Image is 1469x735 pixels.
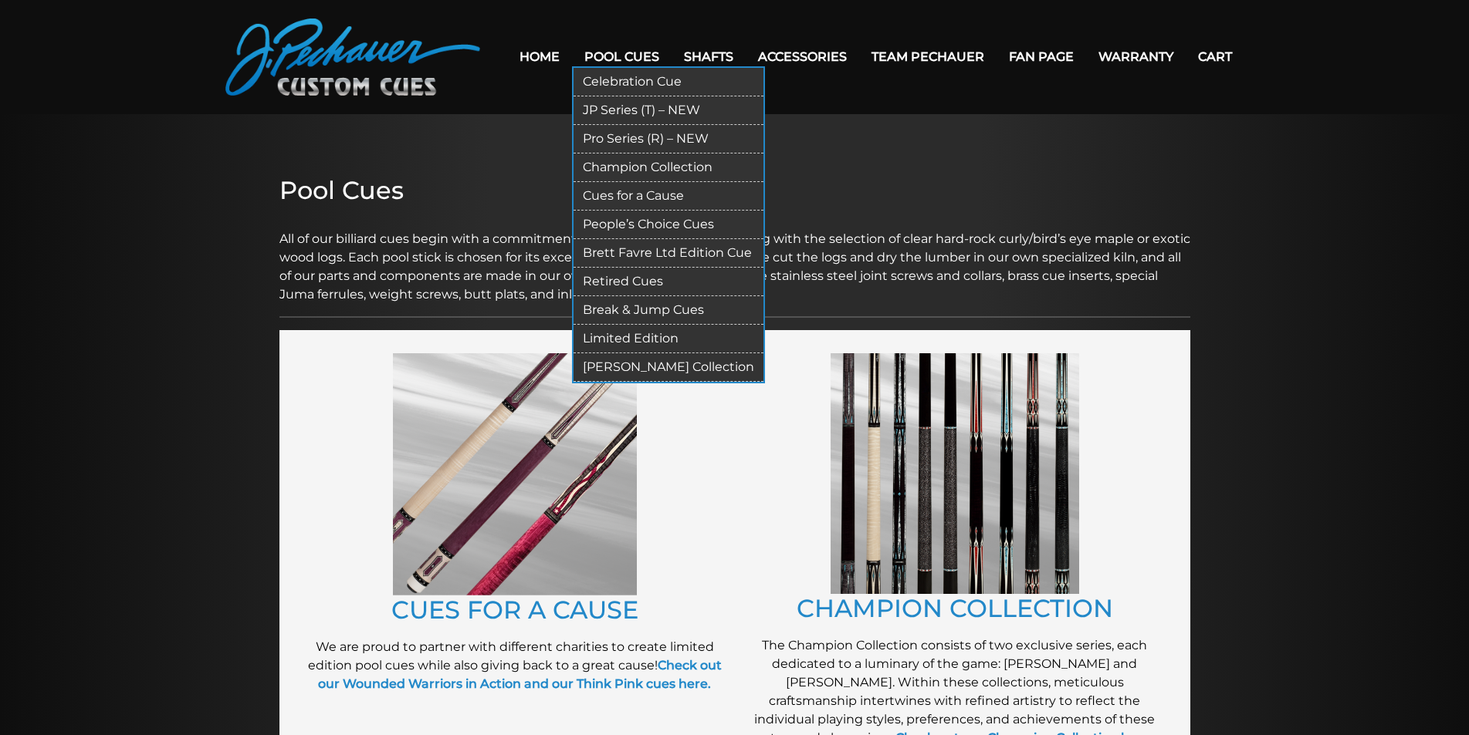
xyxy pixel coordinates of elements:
[797,593,1113,623] a: CHAMPION COLLECTION
[1086,37,1186,76] a: Warranty
[746,37,859,76] a: Accessories
[225,19,480,96] img: Pechauer Custom Cues
[574,296,763,325] a: Break & Jump Cues
[572,37,672,76] a: Pool Cues
[391,595,638,625] a: CUES FOR A CAUSE
[507,37,572,76] a: Home
[859,37,997,76] a: Team Pechauer
[574,182,763,211] a: Cues for a Cause
[574,153,763,182] a: Champion Collection
[574,125,763,153] a: Pro Series (R) – NEW
[318,658,722,691] a: Check out our Wounded Warriors in Action and our Think Pink cues here.
[574,211,763,239] a: People’s Choice Cues
[672,37,746,76] a: Shafts
[997,37,1086,76] a: Fan Page
[574,239,763,268] a: Brett Favre Ltd Edition Cue
[574,325,763,353] a: Limited Edition
[574,268,763,296] a: Retired Cues
[303,638,727,693] p: We are proud to partner with different charities to create limited edition pool cues while also g...
[574,353,763,382] a: [PERSON_NAME] Collection
[574,96,763,125] a: JP Series (T) – NEW
[279,176,1190,205] h2: Pool Cues
[1186,37,1244,76] a: Cart
[574,68,763,96] a: Celebration Cue
[279,211,1190,304] p: All of our billiard cues begin with a commitment to total quality control, starting with the sele...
